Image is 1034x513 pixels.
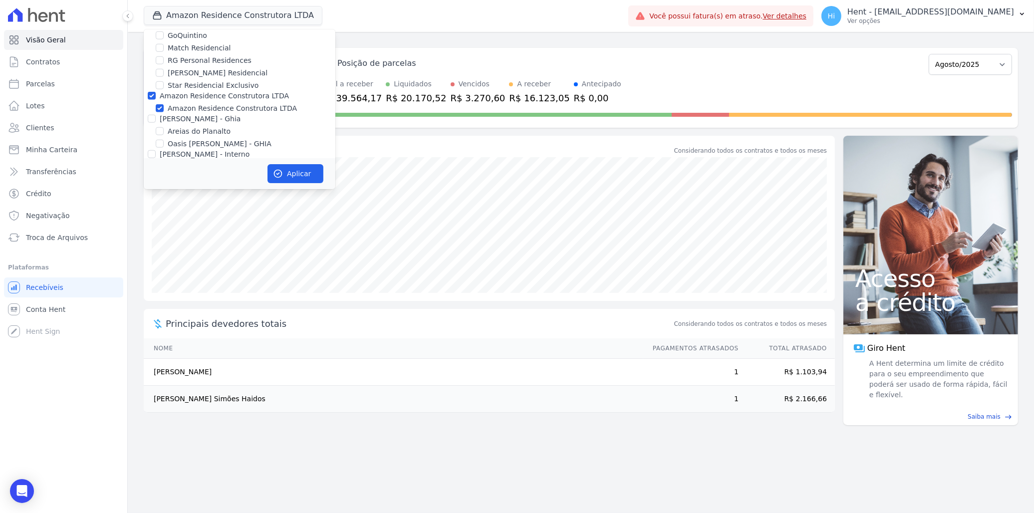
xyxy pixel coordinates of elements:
span: Principais devedores totais [166,317,672,330]
button: Amazon Residence Construtora LTDA [144,6,322,25]
label: RG Personal Residences [168,55,252,66]
a: Ver detalhes [763,12,806,20]
th: Total Atrasado [739,338,835,359]
span: Crédito [26,189,51,199]
a: Recebíveis [4,277,123,297]
div: Total a receber [321,79,382,89]
span: Lotes [26,101,45,111]
a: Transferências [4,162,123,182]
th: Pagamentos Atrasados [643,338,739,359]
a: Saiba mais east [849,412,1012,421]
div: Open Intercom Messenger [10,479,34,503]
label: Star Residencial Exclusivo [168,80,258,91]
span: Visão Geral [26,35,66,45]
a: Parcelas [4,74,123,94]
div: Posição de parcelas [337,57,416,69]
span: Troca de Arquivos [26,233,88,243]
span: east [1005,413,1012,421]
span: Hi [828,12,835,19]
span: Saiba mais [968,412,1001,421]
span: Clientes [26,123,54,133]
div: A receber [517,79,551,89]
button: Aplicar [267,164,323,183]
th: Nome [144,338,643,359]
td: 1 [643,359,739,386]
a: Clientes [4,118,123,138]
span: Recebíveis [26,282,63,292]
p: Ver opções [847,17,1014,25]
a: Contratos [4,52,123,72]
div: Antecipado [582,79,621,89]
div: Vencidos [459,79,490,89]
span: A Hent determina um limite de crédito para o seu empreendimento que poderá ser usado de forma ráp... [867,358,1008,400]
div: Plataformas [8,261,119,273]
td: 1 [643,386,739,413]
label: Match Residencial [168,43,231,53]
label: Areias do Planalto [168,126,231,137]
td: [PERSON_NAME] Simões Haidos [144,386,643,413]
a: Troca de Arquivos [4,228,123,248]
div: R$ 20.170,52 [386,91,446,105]
span: a crédito [855,290,1006,314]
span: Giro Hent [867,342,905,354]
label: Amazon Residence Construtora LTDA [168,103,297,114]
div: R$ 16.123,05 [509,91,569,105]
a: Lotes [4,96,123,116]
a: Negativação [4,206,123,226]
span: Negativação [26,211,70,221]
label: GoQuintino [168,30,207,41]
span: Considerando todos os contratos e todos os meses [674,319,827,328]
label: [PERSON_NAME] - Ghia [160,115,241,123]
span: Conta Hent [26,304,65,314]
div: Considerando todos os contratos e todos os meses [674,146,827,155]
td: [PERSON_NAME] [144,359,643,386]
span: Transferências [26,167,76,177]
td: R$ 2.166,66 [739,386,835,413]
span: Minha Carteira [26,145,77,155]
td: R$ 1.103,94 [739,359,835,386]
div: R$ 3.270,60 [451,91,506,105]
div: Saldo devedor total [166,144,672,157]
p: Hent - [EMAIL_ADDRESS][DOMAIN_NAME] [847,7,1014,17]
a: Conta Hent [4,299,123,319]
div: R$ 39.564,17 [321,91,382,105]
label: [PERSON_NAME] - Interno [160,150,250,158]
span: Você possui fatura(s) em atraso. [649,11,806,21]
a: Crédito [4,184,123,204]
div: R$ 0,00 [574,91,621,105]
span: Contratos [26,57,60,67]
label: Oasis [PERSON_NAME] - GHIA [168,139,271,149]
button: Hi Hent - [EMAIL_ADDRESS][DOMAIN_NAME] Ver opções [813,2,1034,30]
span: Parcelas [26,79,55,89]
a: Minha Carteira [4,140,123,160]
label: [PERSON_NAME] Residencial [168,68,267,78]
span: Acesso [855,266,1006,290]
div: Liquidados [394,79,432,89]
label: Amazon Residence Construtora LTDA [160,92,289,100]
a: Visão Geral [4,30,123,50]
